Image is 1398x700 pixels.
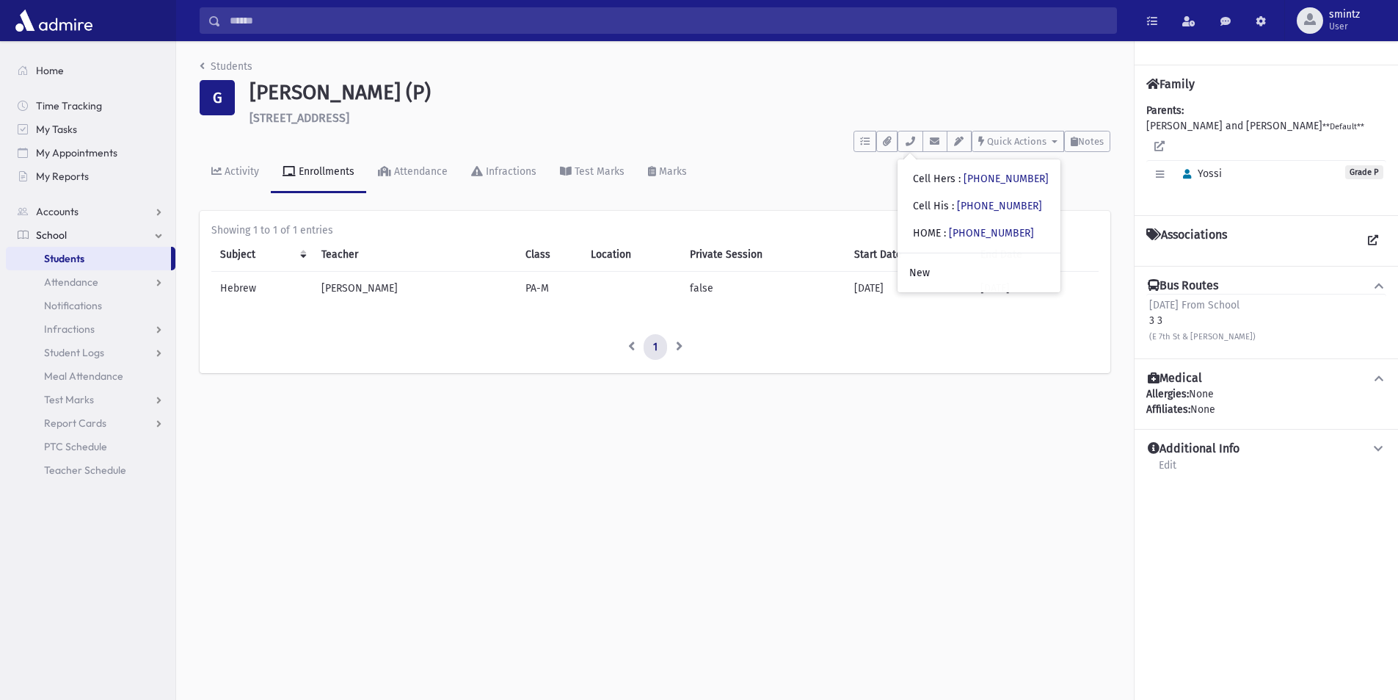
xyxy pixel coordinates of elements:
[313,271,517,305] td: [PERSON_NAME]
[250,111,1110,125] h6: [STREET_ADDRESS]
[6,141,175,165] a: My Appointments
[548,152,636,193] a: Test Marks
[222,165,259,178] div: Activity
[1146,228,1227,254] h4: Associations
[296,165,354,178] div: Enrollments
[1149,332,1256,342] small: (E 7th St & [PERSON_NAME])
[200,80,235,115] div: G
[36,99,102,112] span: Time Tracking
[1176,167,1222,180] span: Yossi
[898,259,1060,286] a: New
[271,152,366,193] a: Enrollments
[6,435,175,458] a: PTC Schedule
[1146,371,1386,386] button: Medical
[1064,131,1110,152] button: Notes
[200,59,252,80] nav: breadcrumb
[572,165,625,178] div: Test Marks
[1329,21,1360,32] span: User
[483,165,536,178] div: Infractions
[44,346,104,359] span: Student Logs
[44,252,84,265] span: Students
[1345,165,1383,179] span: Grade P
[44,416,106,430] span: Report Cards
[1146,77,1195,91] h4: Family
[6,341,175,364] a: Student Logs
[957,200,1042,212] a: [PHONE_NUMBER]
[913,225,1034,241] div: HOME
[644,334,667,361] a: 1
[944,227,946,239] span: :
[6,411,175,435] a: Report Cards
[250,80,1110,105] h1: [PERSON_NAME] (P)
[44,393,94,406] span: Test Marks
[913,171,1049,187] div: Cell Hers
[6,200,175,223] a: Accounts
[681,271,845,305] td: false
[1149,299,1239,311] span: [DATE] From School
[517,238,582,272] th: Class
[1146,388,1189,400] b: Allergies:
[44,440,107,453] span: PTC Schedule
[1146,402,1386,417] div: None
[36,228,67,242] span: School
[1146,104,1184,117] b: Parents:
[1146,386,1386,417] div: None
[656,165,687,178] div: Marks
[44,299,102,312] span: Notifications
[200,60,252,73] a: Students
[36,64,64,77] span: Home
[1360,228,1386,254] a: View all Associations
[1158,457,1177,483] a: Edit
[6,118,175,141] a: My Tasks
[1078,136,1104,147] span: Notes
[972,131,1064,152] button: Quick Actions
[6,223,175,247] a: School
[459,152,548,193] a: Infractions
[211,223,1099,238] div: Showing 1 to 1 of 1 entries
[36,146,117,159] span: My Appointments
[12,6,96,35] img: AdmirePro
[913,198,1042,214] div: Cell His
[366,152,459,193] a: Attendance
[211,271,313,305] td: Hebrew
[6,59,175,82] a: Home
[949,227,1034,239] a: [PHONE_NUMBER]
[44,369,123,383] span: Meal Attendance
[6,458,175,482] a: Teacher Schedule
[6,388,175,411] a: Test Marks
[211,238,313,272] th: Subject
[1146,103,1386,203] div: [PERSON_NAME] and [PERSON_NAME]
[44,463,126,477] span: Teacher Schedule
[44,275,98,289] span: Attendance
[391,165,448,178] div: Attendance
[582,238,681,272] th: Location
[6,317,175,341] a: Infractions
[36,205,79,218] span: Accounts
[1146,441,1386,457] button: Additional Info
[1148,441,1239,457] h4: Additional Info
[952,200,954,212] span: :
[36,123,77,136] span: My Tasks
[964,173,1049,185] a: [PHONE_NUMBER]
[6,165,175,188] a: My Reports
[845,238,972,272] th: Start Date
[6,294,175,317] a: Notifications
[958,173,961,185] span: :
[636,152,699,193] a: Marks
[6,94,175,118] a: Time Tracking
[36,170,89,183] span: My Reports
[1148,278,1218,294] h4: Bus Routes
[845,271,972,305] td: [DATE]
[200,152,271,193] a: Activity
[313,238,517,272] th: Teacher
[6,247,171,270] a: Students
[6,270,175,294] a: Attendance
[987,136,1046,147] span: Quick Actions
[1329,9,1360,21] span: smintz
[221,7,1116,34] input: Search
[681,238,845,272] th: Private Session
[1149,297,1256,344] div: 3 3
[44,322,95,336] span: Infractions
[1146,403,1190,416] b: Affiliates:
[517,271,582,305] td: PA-M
